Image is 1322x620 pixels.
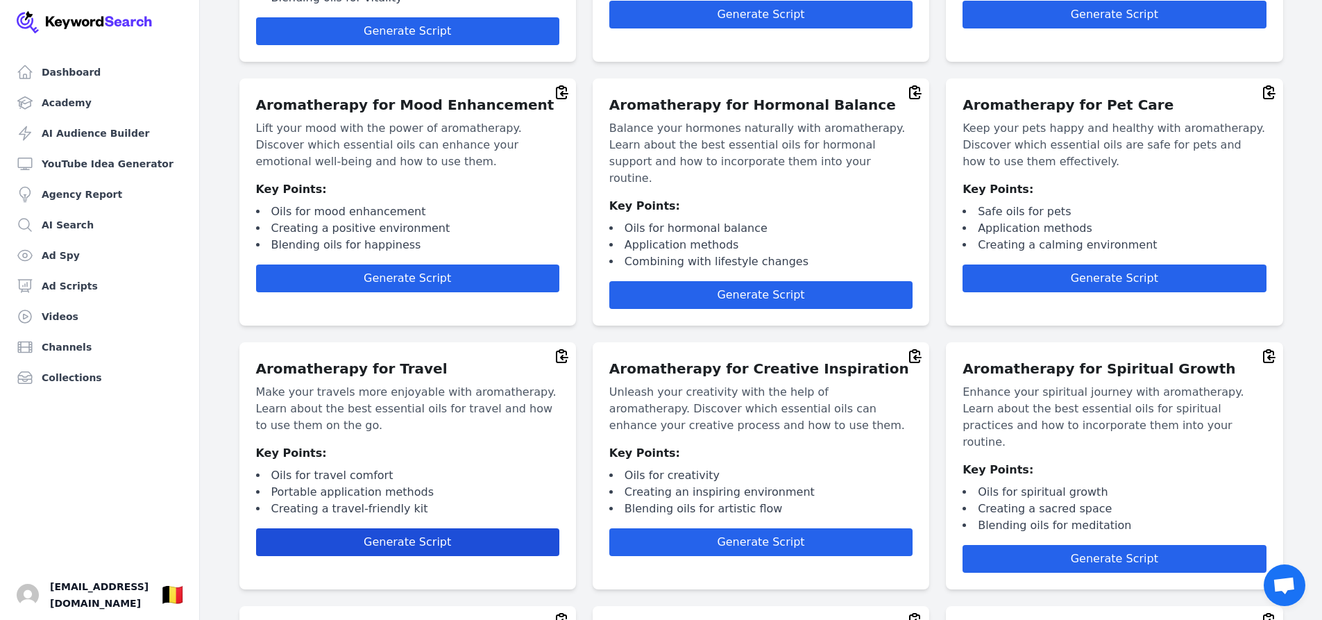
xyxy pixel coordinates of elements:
li: Application methods [963,220,1266,237]
span: Generate Script [364,271,451,285]
button: Generate Script [256,265,559,292]
span: Generate Script [1071,552,1158,565]
span: Generate Script [364,24,451,37]
div: 🇧🇪 [160,583,185,608]
button: Generate Script [609,1,913,28]
li: Creating an inspiring environment [609,484,913,501]
h2: Aromatherapy for Creative Inspiration [609,359,913,378]
h3: Key Points: [609,445,913,462]
h3: Key Points: [256,445,559,462]
span: Generate Script [717,288,804,301]
a: Channels [11,333,188,361]
a: Collections [11,364,188,392]
h2: Aromatherapy for Pet Care [963,95,1266,115]
li: Creating a travel-friendly kit [256,501,559,517]
button: Generate Script [963,1,1266,28]
p: Balance your hormones naturally with aromatherapy. Learn about the best essential oils for hormon... [609,120,913,187]
li: Application methods [609,237,913,253]
h3: Key Points: [963,462,1266,478]
button: 🇧🇪 [160,581,185,609]
a: AI Audience Builder [11,119,188,147]
li: Portable application methods [256,484,559,501]
span: Generate Script [1071,8,1158,21]
button: Copy to clipboard [554,84,570,101]
a: Dashboard [11,58,188,86]
p: Lift your mood with the power of aromatherapy. Discover which essential oils can enhance your emo... [256,120,559,170]
li: Creating a calming environment [963,237,1266,253]
button: Generate Script [256,17,559,45]
li: Creating a sacred space [963,501,1266,517]
li: Blending oils for happiness [256,237,559,253]
span: Generate Script [717,535,804,548]
li: Oils for hormonal balance [609,220,913,237]
button: Open user button [17,584,39,606]
a: Agency Report [11,181,188,208]
p: Unleash your creativity with the help of aromatherapy. Discover which essential oils can enhance ... [609,384,913,434]
a: Academy [11,89,188,117]
button: Copy to clipboard [1261,84,1278,101]
span: [EMAIL_ADDRESS][DOMAIN_NAME] [50,578,149,612]
a: Ad Scripts [11,272,188,300]
h2: Aromatherapy for Spiritual Growth [963,359,1266,378]
button: Generate Script [963,545,1266,573]
span: Generate Script [717,8,804,21]
button: Generate Script [256,528,559,556]
li: Safe oils for pets [963,203,1266,220]
span: Generate Script [1071,271,1158,285]
a: YouTube Idea Generator [11,150,188,178]
h2: Aromatherapy for Hormonal Balance [609,95,913,115]
button: Generate Script [609,528,913,556]
div: Open chat [1264,564,1305,606]
li: Oils for mood enhancement [256,203,559,220]
button: Copy to clipboard [554,348,570,365]
a: AI Search [11,211,188,239]
h3: Key Points: [256,181,559,198]
h3: Key Points: [609,198,913,215]
button: Copy to clipboard [907,348,924,365]
button: Generate Script [609,281,913,309]
li: Creating a positive environment [256,220,559,237]
li: Oils for spiritual growth [963,484,1266,501]
li: Oils for creativity [609,467,913,484]
li: Oils for travel comfort [256,467,559,484]
img: Your Company [17,11,153,33]
li: Blending oils for meditation [963,517,1266,534]
h3: Key Points: [963,181,1266,198]
p: Keep your pets happy and healthy with aromatherapy. Discover which essential oils are safe for pe... [963,120,1266,170]
h2: Aromatherapy for Mood Enhancement [256,95,559,115]
a: Ad Spy [11,242,188,269]
button: Copy to clipboard [1261,348,1278,365]
li: Combining with lifestyle changes [609,253,913,270]
button: Generate Script [963,265,1266,292]
p: Make your travels more enjoyable with aromatherapy. Learn about the best essential oils for trave... [256,384,559,434]
button: Copy to clipboard [907,84,924,101]
span: Generate Script [364,535,451,548]
li: Blending oils for artistic flow [609,501,913,517]
h2: Aromatherapy for Travel [256,359,559,378]
p: Enhance your spiritual journey with aromatherapy. Learn about the best essential oils for spiritu... [963,384,1266,451]
a: Videos [11,303,188,330]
